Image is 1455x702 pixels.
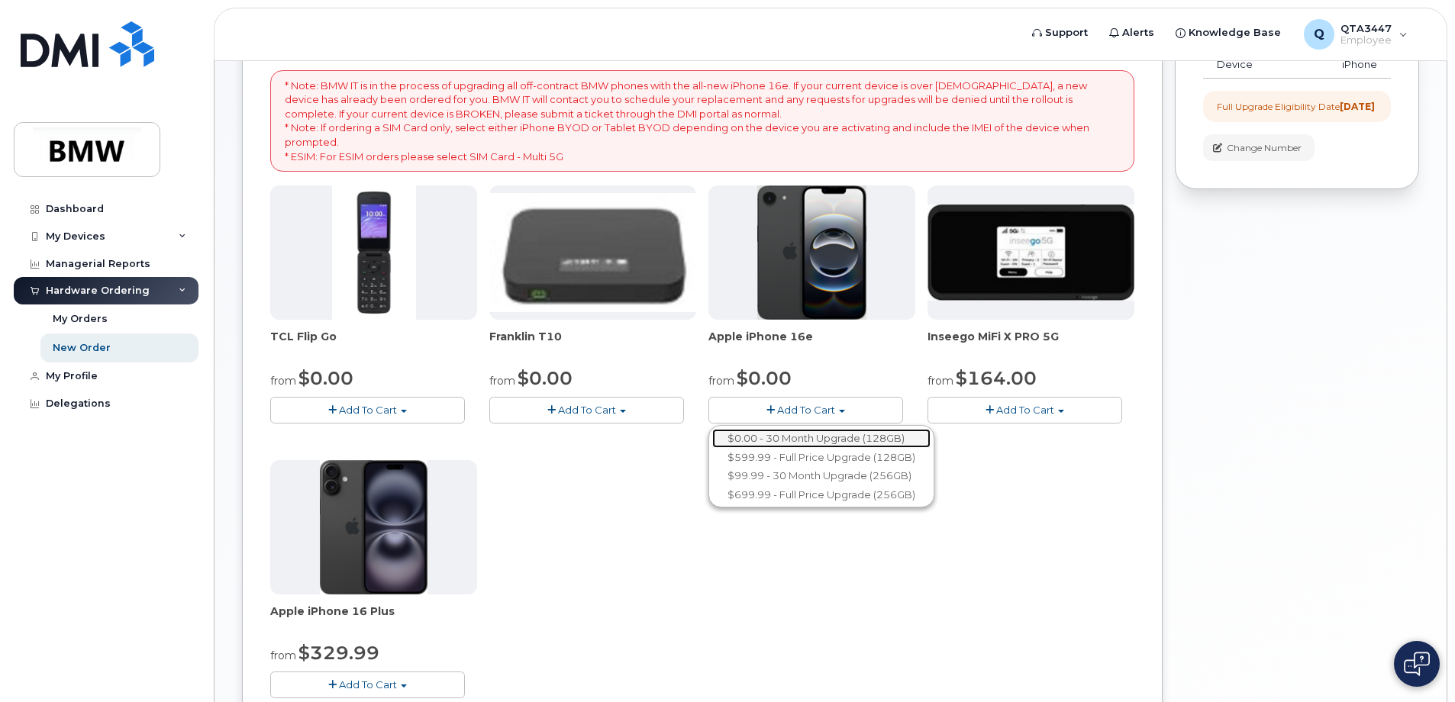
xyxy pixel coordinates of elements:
td: iPhone [1292,51,1391,79]
small: from [270,374,296,388]
span: Change Number [1227,141,1302,155]
small: from [928,374,953,388]
button: Add To Cart [489,397,684,423]
td: Device [1203,51,1292,79]
span: QTA3447 [1340,22,1392,34]
img: iphone16e.png [757,185,867,320]
button: Add To Cart [270,397,465,423]
span: Support [1045,25,1088,40]
a: $699.99 - Full Price Upgrade (256GB) [712,485,931,504]
span: Employee [1340,34,1392,47]
a: $0.00 - 30 Month Upgrade (128GB) [712,429,931,448]
span: $0.00 [737,367,792,389]
small: from [489,374,515,388]
div: Full Upgrade Eligibility Date [1217,100,1375,113]
div: QTA3447 [1293,19,1418,50]
button: Add To Cart [708,397,903,423]
span: Add To Cart [339,404,397,416]
img: iphone_16_plus.png [320,460,427,594]
a: $99.99 - 30 Month Upgrade (256GB) [712,466,931,485]
span: Add To Cart [777,404,835,416]
div: Inseego MiFi X PRO 5G [928,329,1134,359]
img: TCL_FLIP_MODE.jpg [332,185,416,320]
button: Add To Cart [270,671,465,698]
span: Add To Cart [996,404,1054,416]
div: Franklin T10 [489,329,696,359]
a: Alerts [1099,18,1165,48]
p: * Note: BMW IT is in the process of upgrading all off-contract BMW phones with the all-new iPhone... [285,79,1120,163]
img: Open chat [1404,652,1430,676]
span: Knowledge Base [1189,25,1281,40]
span: Add To Cart [558,404,616,416]
small: from [270,649,296,662]
div: Apple iPhone 16 Plus [270,604,477,634]
span: $164.00 [956,367,1037,389]
small: from [708,374,734,388]
button: Add To Cart [928,397,1122,423]
span: $0.00 [298,367,353,389]
div: Apple iPhone 16e [708,329,915,359]
img: t10.jpg [489,193,696,313]
img: cut_small_inseego_5G.jpg [928,204,1134,301]
span: Add To Cart [339,678,397,691]
span: Q [1314,25,1324,43]
span: $329.99 [298,642,379,664]
a: Support [1021,18,1099,48]
a: Knowledge Base [1165,18,1292,48]
div: TCL Flip Go [270,329,477,359]
span: $0.00 [518,367,573,389]
a: $599.99 - Full Price Upgrade (128GB) [712,448,931,467]
button: Change Number [1203,134,1315,161]
strong: [DATE] [1340,101,1375,112]
span: Alerts [1122,25,1154,40]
